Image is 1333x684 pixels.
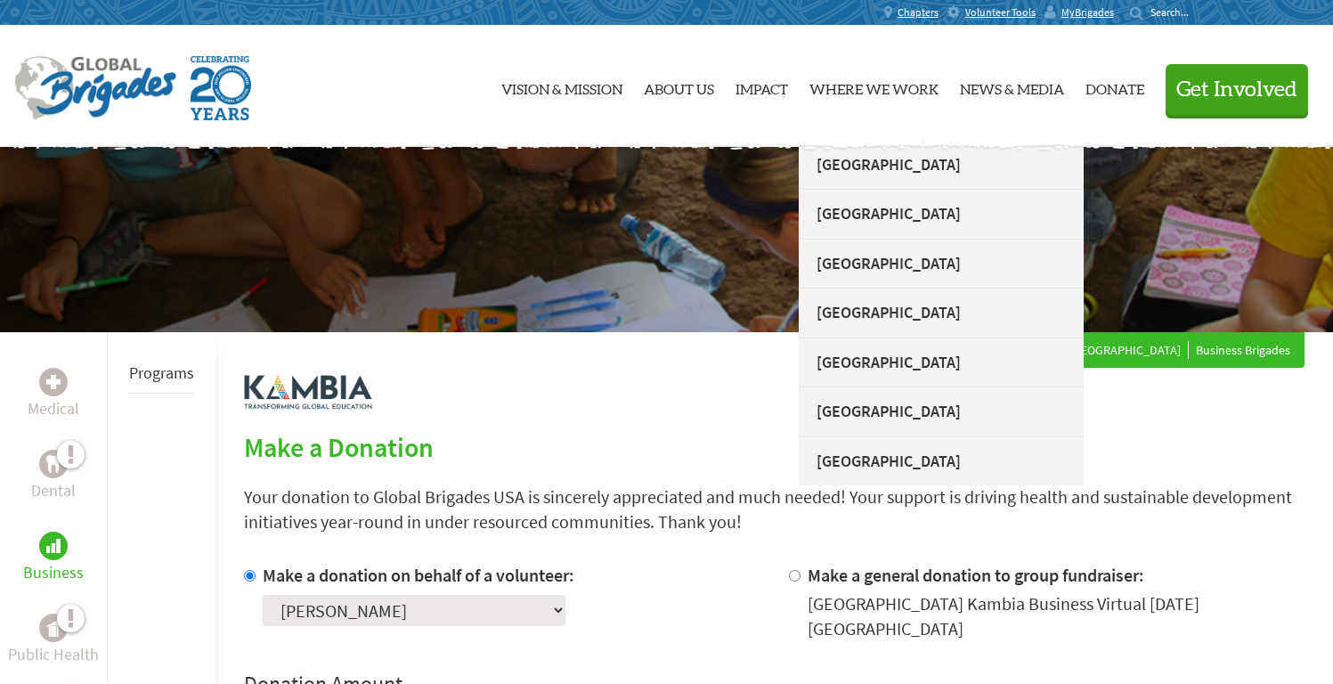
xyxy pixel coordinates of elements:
[39,368,68,396] div: Medical
[31,478,76,503] p: Dental
[799,387,1084,436] a: [GEOGRAPHIC_DATA]
[501,40,622,133] a: Vision & Mission
[46,455,61,472] img: Dental
[8,614,99,667] a: Public HealthPublic Health
[39,450,68,478] div: Dental
[8,642,99,667] p: Public Health
[14,56,176,120] img: Global Brigades Logo
[965,5,1036,20] span: Volunteer Tools
[799,239,1084,289] a: [GEOGRAPHIC_DATA]
[23,560,84,585] p: Business
[898,5,939,20] span: Chapters
[191,56,251,120] img: Global Brigades Celebrating 20 Years
[799,436,1084,486] a: [GEOGRAPHIC_DATA]
[39,532,68,560] div: Business
[129,362,194,383] a: Programs
[960,40,1064,133] a: News & Media
[799,338,1084,387] a: [GEOGRAPHIC_DATA]
[263,564,574,586] label: Make a donation on behalf of a volunteer:
[31,450,76,503] a: DentalDental
[129,354,194,394] li: Programs
[1150,5,1201,19] input: Search...
[46,539,61,553] img: Business
[736,40,788,133] a: Impact
[1085,40,1144,133] a: Donate
[39,614,68,642] div: Public Health
[244,484,1305,534] p: Your donation to Global Brigades USA is sincerely appreciated and much needed! Your support is dr...
[799,189,1084,239] a: [GEOGRAPHIC_DATA]
[808,591,1305,641] div: [GEOGRAPHIC_DATA] Kambia Business Virtual [DATE] [GEOGRAPHIC_DATA]
[23,532,84,585] a: BusinessBusiness
[46,375,61,389] img: Medical
[809,40,939,133] a: Where We Work
[808,564,1144,586] label: Make a general donation to group fundraiser:
[799,288,1084,338] a: [GEOGRAPHIC_DATA]
[28,396,79,421] p: Medical
[1044,341,1290,359] div: Business Brigades
[1061,5,1114,20] span: MyBrigades
[46,619,61,637] img: Public Health
[1176,79,1297,101] span: Get Involved
[244,375,372,410] img: logo-kambia.png
[244,431,1305,463] h2: Make a Donation
[799,140,1084,190] a: [GEOGRAPHIC_DATA]
[28,368,79,421] a: MedicalMedical
[1069,341,1189,359] a: [GEOGRAPHIC_DATA]
[1166,64,1308,115] button: Get Involved
[644,40,714,133] a: About Us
